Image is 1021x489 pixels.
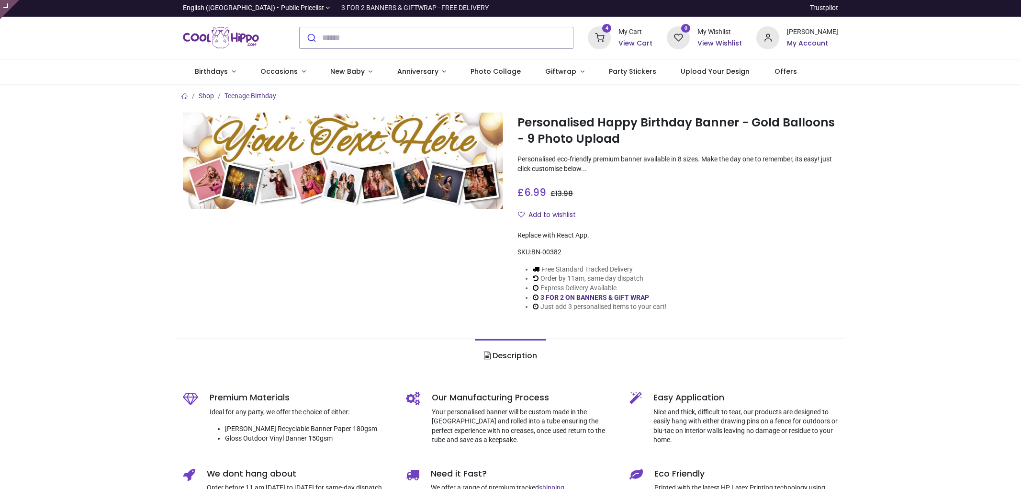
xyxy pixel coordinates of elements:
img: Cool Hippo [183,24,259,51]
div: SKU: [517,248,838,257]
p: Nice and thick, difficult to tear, our products are designed to easily hang with either drawing p... [653,408,839,445]
span: New Baby [330,67,365,76]
a: Trustpilot [810,3,838,13]
a: Giftwrap [533,59,597,84]
span: Photo Collage [471,67,521,76]
span: Anniversary [397,67,438,76]
div: My Wishlist [697,27,742,37]
p: Your personalised banner will be custom made in the [GEOGRAPHIC_DATA] and rolled into a tube ensu... [432,408,615,445]
a: Description [475,339,546,373]
li: Express Delivery Available [533,284,667,293]
a: View Wishlist [697,39,742,48]
span: Birthdays [195,67,228,76]
img: Personalised Happy Birthday Banner - Gold Balloons - 9 Photo Upload [183,113,504,209]
span: Occasions [260,67,298,76]
h5: Eco Friendly [654,468,839,480]
li: Order by 11am, same day dispatch [533,274,667,284]
a: My Account [787,39,838,48]
a: Occasions [248,59,318,84]
li: Just add 3 personalised items to your cart! [533,302,667,312]
span: £ [517,185,546,199]
a: New Baby [318,59,385,84]
div: My Cart [618,27,652,37]
span: Offers [774,67,797,76]
div: 3 FOR 2 BANNERS & GIFTWRAP - FREE DELIVERY [341,3,489,13]
div: [PERSON_NAME] [787,27,838,37]
span: BN-00382 [531,248,561,256]
span: Party Stickers [609,67,656,76]
a: 4 [588,33,611,41]
h5: Easy Application [653,392,839,404]
h5: We dont hang about [207,468,392,480]
a: Shop [199,92,214,100]
a: 0 [667,33,690,41]
span: Upload Your Design [681,67,750,76]
li: Gloss Outdoor Vinyl Banner 150gsm [225,434,392,444]
h1: Personalised Happy Birthday Banner - Gold Balloons - 9 Photo Upload [517,114,838,148]
a: English ([GEOGRAPHIC_DATA]) •Public Pricelist [183,3,330,13]
p: Ideal for any party, we offer the choice of either: [210,408,392,417]
button: Add to wishlistAdd to wishlist [517,207,584,223]
span: Public Pricelist [281,3,324,13]
button: Submit [300,27,322,48]
a: View Cart [618,39,652,48]
h5: Our Manufacturing Process [432,392,615,404]
sup: 4 [602,24,611,33]
li: [PERSON_NAME] Recyclable Banner Paper 180gsm [225,424,392,434]
p: Personalised eco-friendly premium banner available in 8 sizes. Make the day one to remember, its ... [517,155,838,173]
a: 3 FOR 2 ON BANNERS & GIFT WRAP [540,294,649,301]
a: Anniversary [385,59,459,84]
a: Teenage Birthday [224,92,276,100]
li: Free Standard Tracked Delivery [533,265,667,274]
a: Logo of Cool Hippo [183,24,259,51]
span: Giftwrap [545,67,576,76]
i: Add to wishlist [518,211,525,218]
span: 6.99 [524,185,546,199]
sup: 0 [681,24,690,33]
h5: Premium Materials [210,392,392,404]
a: Birthdays [183,59,248,84]
span: 13.98 [555,189,573,198]
span: £ [550,189,573,198]
h5: Need it Fast? [431,468,615,480]
div: Replace with React App. [517,231,838,240]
